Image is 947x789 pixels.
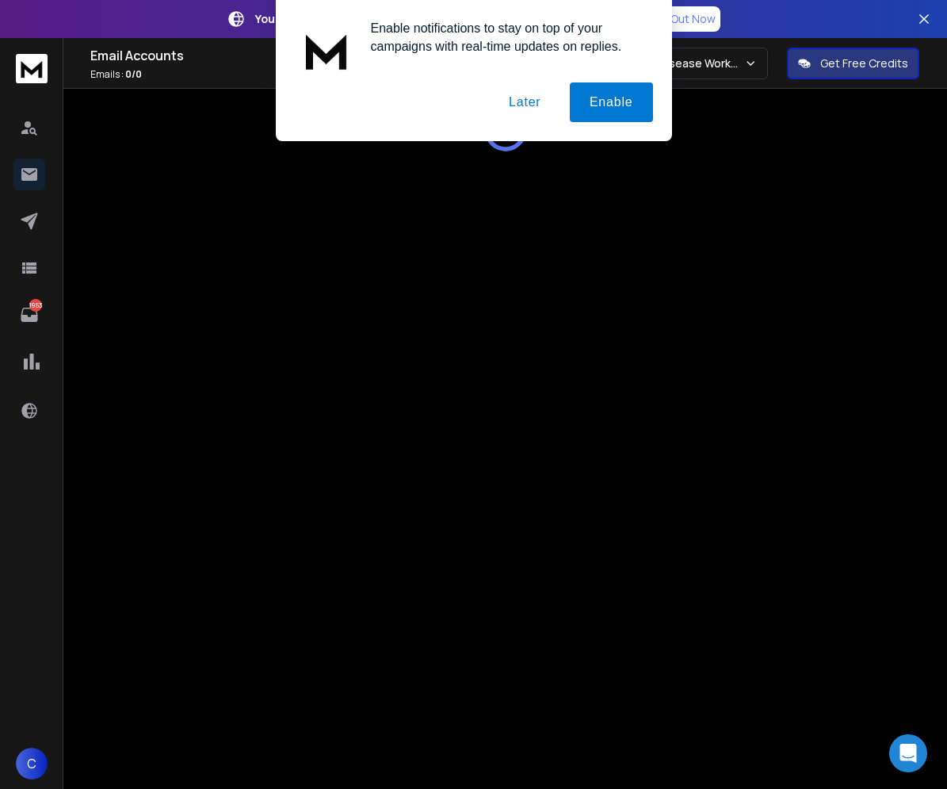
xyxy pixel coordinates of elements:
[13,299,45,331] a: 1953
[358,19,653,56] div: Enable notifications to stay on top of your campaigns with real-time updates on replies.
[295,19,358,82] img: notification icon
[16,748,48,779] button: C
[570,82,653,122] button: Enable
[889,734,927,772] div: Open Intercom Messenger
[489,82,560,122] button: Later
[29,299,42,312] p: 1953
